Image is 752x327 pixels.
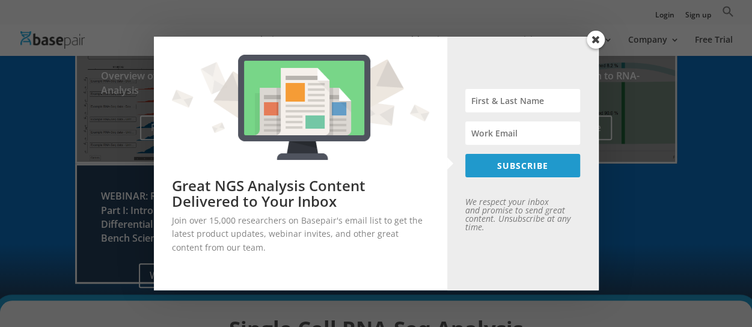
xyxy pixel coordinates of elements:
p: Join over 15,000 researchers on Basepair's email list to get the latest product updates, webinar ... [172,214,429,254]
h2: Great NGS Analysis Content Delivered to Your Inbox [172,178,429,210]
input: Work Email [465,121,581,145]
em: We respect your inbox and promise to send great content. Unsubscribe at any time. [465,196,570,233]
button: SUBSCRIBE [465,154,581,177]
iframe: Drift Widget Chat Controller [692,267,738,313]
img: Great NGS Analysis Content Delivered to Your Inbox [163,46,438,169]
span: SUBSCRIBE [497,160,548,171]
input: First & Last Name [465,89,581,112]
